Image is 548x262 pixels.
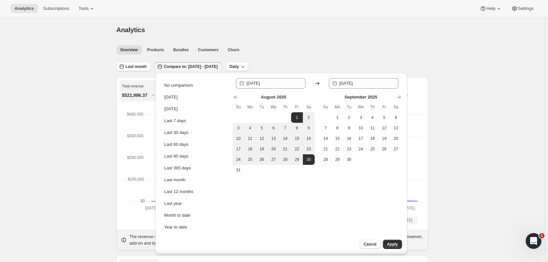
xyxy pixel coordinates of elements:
button: Thursday August 14 2025 [279,133,291,144]
div: No comparison [164,82,193,89]
span: Bundles [173,47,189,53]
button: Monday September 1 2025 [331,112,343,123]
button: Daily [225,62,248,71]
span: 25 [247,157,253,162]
span: Mo [247,104,253,110]
button: Sunday August 10 2025 [233,133,244,144]
button: Tuesday September 2 2025 [343,112,355,123]
span: 15 [334,136,341,141]
button: Wednesday September 17 2025 [355,133,367,144]
th: Thursday [279,102,291,112]
button: Wednesday August 6 2025 [268,123,280,133]
span: Th [282,104,288,110]
span: 6 [270,125,277,131]
button: Wednesday September 10 2025 [355,123,367,133]
button: Apply [383,240,402,249]
button: Thursday September 25 2025 [367,144,378,154]
span: 29 [294,157,300,162]
button: Sunday September 28 2025 [320,154,332,165]
button: Last 60 days [162,139,228,150]
button: Compare to: [DATE] - [DATE] [155,62,221,71]
button: Last month [116,62,151,71]
span: Analytics [14,6,34,11]
button: Saturday August 2 2025 [303,112,315,123]
span: 30 [346,157,352,162]
span: Total revenue [122,84,144,88]
span: 7 [323,125,329,131]
span: Th [369,104,376,110]
span: 8 [294,125,300,131]
button: Tools [74,4,99,13]
span: 14 [282,136,288,141]
th: Monday [244,102,256,112]
button: Friday September 19 2025 [378,133,390,144]
span: Su [235,104,242,110]
button: Wednesday August 27 2025 [268,154,280,165]
span: 16 [306,136,312,141]
div: [DATE] [164,94,178,100]
button: Friday August 22 2025 [291,144,303,154]
div: Last 30 days [164,129,189,136]
span: 22 [294,146,300,152]
span: Sa [306,104,312,110]
span: Overview [120,47,138,53]
iframe: Intercom live chat [526,233,541,249]
button: Last month [162,175,228,185]
button: Friday September 26 2025 [378,144,390,154]
button: Thursday September 11 2025 [367,123,378,133]
div: Last 365 days [164,165,191,171]
button: Monday September 22 2025 [331,144,343,154]
span: 9 [306,125,312,131]
button: Saturday August 23 2025 [303,144,315,154]
button: Help [476,4,506,13]
th: Saturday [390,102,402,112]
span: 19 [381,136,388,141]
button: Tuesday September 16 2025 [343,133,355,144]
span: Fr [381,104,388,110]
button: Tuesday August 5 2025 [256,123,268,133]
button: Thursday August 7 2025 [279,123,291,133]
button: Cancel [360,240,380,249]
button: Thursday August 28 2025 [279,154,291,165]
th: Friday [378,102,390,112]
span: 4 [369,115,376,120]
span: 11 [247,136,253,141]
button: Wednesday August 20 2025 [268,144,280,154]
text: [DATE] [145,206,158,210]
button: Friday September 5 2025 [378,112,390,123]
button: Wednesday August 13 2025 [268,133,280,144]
text: $200,000 [127,155,143,160]
text: $100,000 [128,177,144,182]
span: 2 [346,115,352,120]
span: 1 [539,233,544,238]
button: Last 7 days [162,116,228,126]
button: No comparison [162,80,228,91]
span: 19 [259,146,265,152]
span: 1 [334,115,341,120]
button: Tuesday August 12 2025 [256,133,268,144]
button: Subscriptions [39,4,73,13]
button: Year to date [162,222,228,232]
span: 6 [393,115,399,120]
span: 14 [323,136,329,141]
button: Sunday August 31 2025 [233,165,244,175]
span: Fr [294,104,300,110]
button: Friday August 29 2025 [291,154,303,165]
button: [DATE] [162,104,228,114]
span: 12 [381,125,388,131]
button: Monday August 25 2025 [244,154,256,165]
button: Last 90 days [162,151,228,162]
button: [DATE] [162,92,228,102]
span: 20 [270,146,277,152]
span: 3 [235,125,242,131]
div: Last 12 months [164,188,194,195]
button: Tuesday September 23 2025 [343,144,355,154]
button: Monday September 8 2025 [331,123,343,133]
span: 17 [358,136,364,141]
th: Thursday [367,102,378,112]
span: Settings [518,6,534,11]
span: 3 [358,115,364,120]
button: Friday September 12 2025 [378,123,390,133]
div: [DATE] [164,106,178,112]
span: 5 [259,125,265,131]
